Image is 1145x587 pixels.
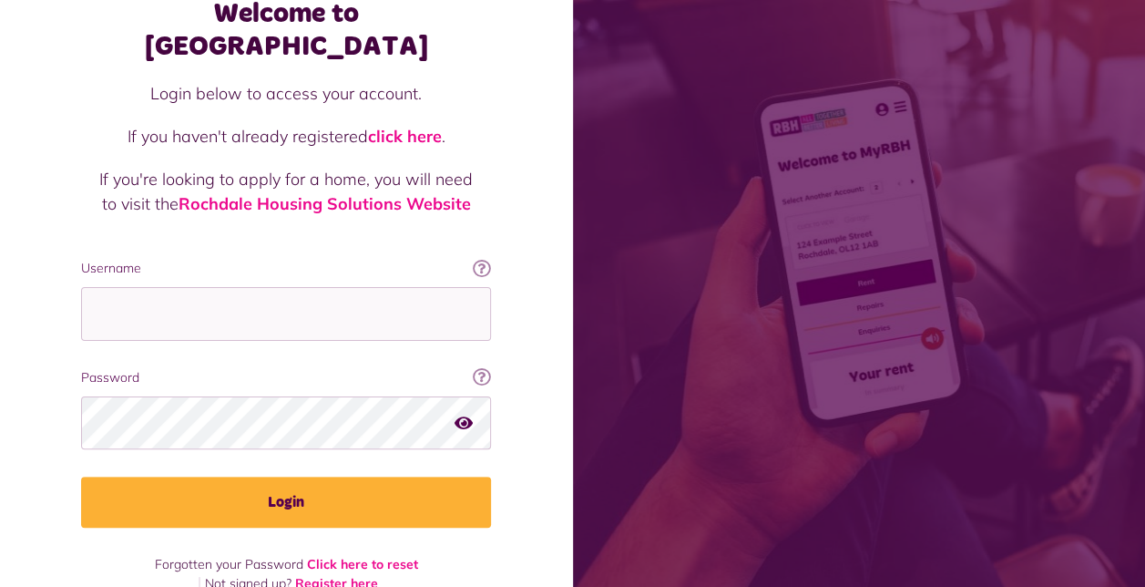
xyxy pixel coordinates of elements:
span: Forgotten your Password [155,556,303,572]
a: click here [368,126,442,147]
a: Click here to reset [307,556,418,572]
label: Username [81,259,491,278]
p: Login below to access your account. [99,81,473,106]
p: If you're looking to apply for a home, you will need to visit the [99,167,473,216]
label: Password [81,368,491,387]
p: If you haven't already registered . [99,124,473,149]
button: Login [81,477,491,528]
a: Rochdale Housing Solutions Website [179,193,471,214]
